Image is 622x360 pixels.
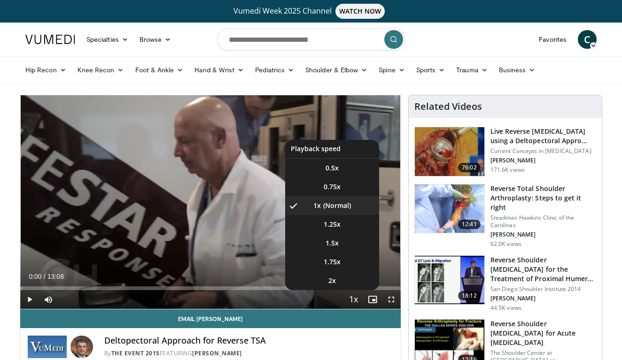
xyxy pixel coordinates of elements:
[414,184,596,248] a: 12:41 Reverse Total Shoulder Arthroplasty: Steps to get it right Steadman Hawkins Clinic of the C...
[324,257,341,267] span: 1.75x
[326,238,339,248] span: 1.5x
[300,61,373,79] a: Shoulder & Elbow
[326,163,339,173] span: 0.5x
[490,304,521,312] p: 44.5K views
[382,290,401,309] button: Fullscreen
[458,220,481,229] span: 12:41
[130,61,189,79] a: Foot & Ankle
[28,336,67,358] img: The Event 2015
[39,290,58,309] button: Mute
[578,30,597,49] a: C
[249,61,300,79] a: Pediatrics
[490,295,596,302] p: [PERSON_NAME]
[490,157,596,164] p: [PERSON_NAME]
[328,276,336,285] span: 2x
[490,184,596,212] h3: Reverse Total Shoulder Arthroplasty: Steps to get it right
[324,220,341,229] span: 1.25x
[111,349,160,357] a: The Event 2015
[344,290,363,309] button: Playback Rate
[414,255,596,312] a: 18:12 Reverse Shoulder [MEDICAL_DATA] for the Treatment of Proximal Humeral … San Diego Shoulder ...
[20,309,401,328] a: Email [PERSON_NAME]
[373,61,410,79] a: Spine
[72,61,130,79] a: Knee Recon
[104,349,393,358] div: By FEATURING
[81,30,134,49] a: Specialties
[20,290,39,309] button: Play
[104,336,393,346] h4: Deltopectoral Approach for Reverse TSA
[189,61,249,79] a: Hand & Wrist
[47,273,64,280] span: 13:08
[44,273,46,280] span: /
[411,61,451,79] a: Sports
[490,166,525,174] p: 171.6K views
[192,349,242,357] a: [PERSON_NAME]
[414,101,482,112] h4: Related Videos
[415,184,484,233] img: 326034_0000_1.png.150x105_q85_crop-smart_upscale.jpg
[20,286,401,290] div: Progress Bar
[25,35,75,44] img: VuMedi Logo
[134,30,177,49] a: Browse
[493,61,541,79] a: Business
[458,163,481,172] span: 76:02
[490,255,596,283] h3: Reverse Shoulder [MEDICAL_DATA] for the Treatment of Proximal Humeral …
[490,147,596,155] p: Current Concepts in [MEDICAL_DATA]
[217,28,405,51] input: Search topics, interventions
[490,319,596,347] h3: Reverse Shoulder [MEDICAL_DATA] for Acute [MEDICAL_DATA]
[490,285,596,293] p: San Diego Shoulder Institute 2014
[20,61,72,79] a: Hip Recon
[490,240,521,248] p: 62.0K views
[490,127,596,146] h3: Live Reverse [MEDICAL_DATA] using a Deltopectoral Appro…
[415,256,484,305] img: Q2xRg7exoPLTwO8X4xMDoxOjA4MTsiGN.150x105_q85_crop-smart_upscale.jpg
[70,336,93,358] img: Avatar
[490,214,596,229] p: Steadman Hawkins Clinic of the Carolinas
[29,273,41,280] span: 0:00
[415,127,484,176] img: 684033_3.png.150x105_q85_crop-smart_upscale.jpg
[414,127,596,176] a: 76:02 Live Reverse [MEDICAL_DATA] using a Deltopectoral Appro… Current Concepts in [MEDICAL_DATA]...
[363,290,382,309] button: Enable picture-in-picture mode
[20,95,401,309] video-js: Video Player
[27,4,595,19] a: Vumedi Week 2025 ChannelWATCH NOW
[533,30,572,49] a: Favorites
[458,291,481,300] span: 18:12
[490,231,596,238] p: [PERSON_NAME]
[324,182,341,191] span: 0.75x
[335,4,385,19] span: WATCH NOW
[313,201,321,210] span: 1x
[451,61,493,79] a: Trauma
